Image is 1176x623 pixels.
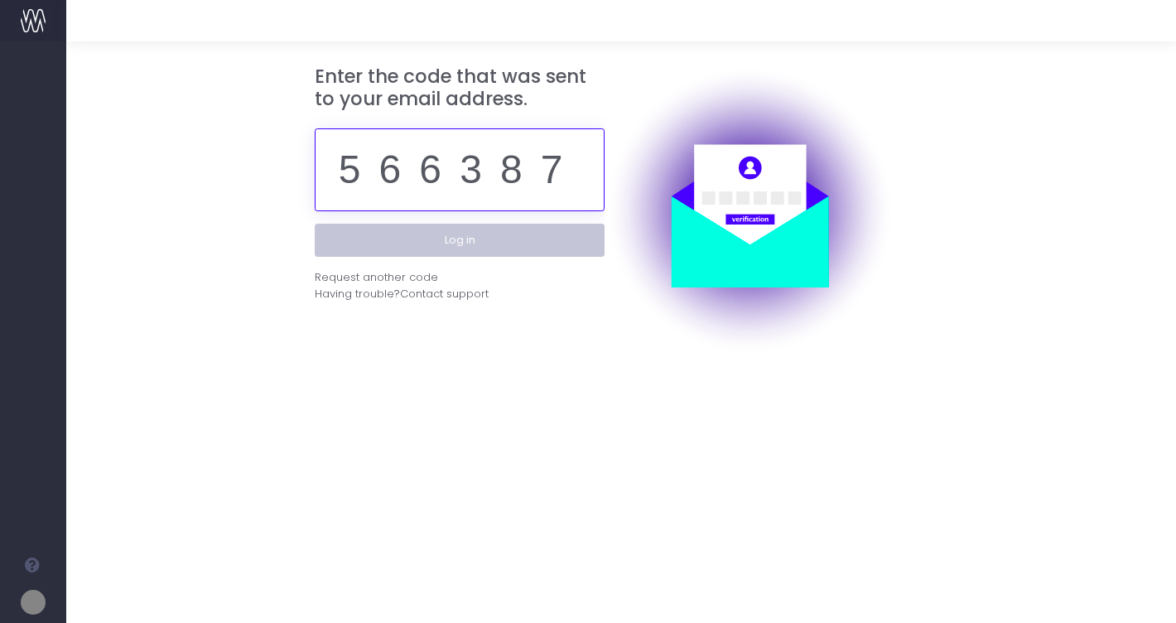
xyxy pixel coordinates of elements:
h3: Enter the code that was sent to your email address. [315,65,605,111]
span: Contact support [400,286,489,302]
div: Request another code [315,269,438,286]
img: images/default_profile_image.png [21,590,46,615]
img: auth.png [605,65,894,355]
button: Log in [315,224,605,257]
div: Having trouble? [315,286,605,302]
